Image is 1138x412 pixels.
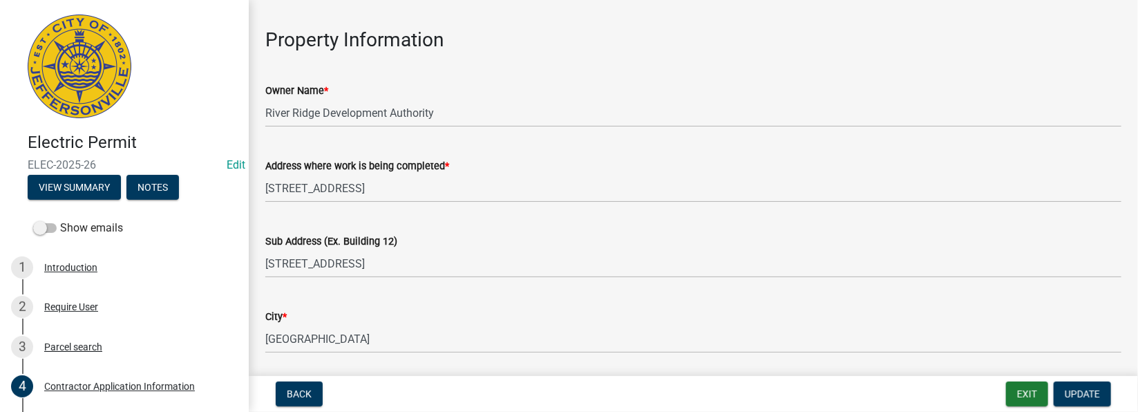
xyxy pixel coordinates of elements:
button: Back [276,382,323,406]
wm-modal-confirm: Notes [126,182,179,194]
div: 4 [11,375,33,397]
h4: Electric Permit [28,133,238,153]
a: Edit [227,158,245,171]
div: 1 [11,256,33,279]
h3: Property Information [265,28,1121,52]
div: 3 [11,336,33,358]
span: Back [287,388,312,400]
button: Update [1054,382,1111,406]
label: Owner Name [265,86,328,96]
button: Exit [1006,382,1048,406]
button: Notes [126,175,179,200]
div: Parcel search [44,342,102,352]
wm-modal-confirm: Summary [28,182,121,194]
wm-modal-confirm: Edit Application Number [227,158,245,171]
div: Introduction [44,263,97,272]
div: 2 [11,296,33,318]
label: Sub Address (Ex. Building 12) [265,237,397,247]
div: Contractor Application Information [44,382,195,391]
img: City of Jeffersonville, Indiana [28,15,131,118]
span: ELEC-2025-26 [28,158,221,171]
label: City [265,312,287,322]
div: Require User [44,302,98,312]
span: Update [1065,388,1100,400]
button: View Summary [28,175,121,200]
label: Address where work is being completed [265,162,449,171]
label: Show emails [33,220,123,236]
